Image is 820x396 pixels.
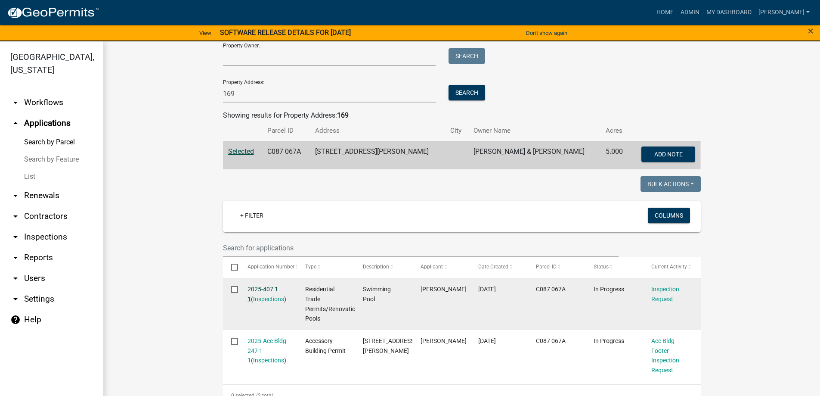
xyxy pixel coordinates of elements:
span: Swimming Pool [363,286,391,302]
span: 08/15/2025 [478,286,496,293]
a: Inspection Request [651,286,679,302]
strong: SOFTWARE RELEASE DETAILS FOR [DATE] [220,28,351,37]
a: 2025-407 1 1 [248,286,278,302]
datatable-header-cell: Parcel ID [528,257,585,278]
button: Search [449,85,485,100]
th: Address [310,121,445,141]
span: C087 067A [536,337,566,344]
div: Showing results for Property Address: [223,110,701,121]
a: [PERSON_NAME] [755,4,813,21]
button: Add Note [641,147,695,162]
datatable-header-cell: Date Created [470,257,528,278]
td: 5.000 [600,141,631,169]
span: Type [305,264,316,270]
i: arrow_drop_down [10,273,21,284]
datatable-header-cell: Type [297,257,355,278]
a: Admin [677,4,703,21]
i: arrow_drop_down [10,253,21,263]
span: Parcel ID [536,264,557,270]
span: david joseph kennell [421,337,467,344]
a: Inspections [253,357,284,364]
a: View [196,26,215,40]
i: arrow_drop_down [10,294,21,304]
a: Selected [228,147,254,156]
i: arrow_drop_down [10,190,21,201]
a: Inspections [253,296,284,302]
datatable-header-cell: Status [585,257,643,278]
i: arrow_drop_down [10,97,21,108]
td: [STREET_ADDRESS][PERSON_NAME] [310,141,445,169]
span: 169 walton rd Fort Valley Ga 31030 [363,337,416,354]
input: Search for applications [223,239,619,257]
a: 2025-Acc Bldg-247 1 1 [248,337,288,364]
datatable-header-cell: Current Activity [643,257,701,278]
span: In Progress [594,337,624,344]
i: arrow_drop_up [10,118,21,128]
span: C087 067A [536,286,566,293]
span: Accessory Building Permit [305,337,346,354]
td: C087 067A [262,141,310,169]
span: Status [594,264,609,270]
datatable-header-cell: Application Number [239,257,297,278]
div: ( ) [248,336,289,365]
span: Tammie [421,286,467,293]
th: Acres [600,121,631,141]
i: arrow_drop_down [10,211,21,221]
span: × [808,25,814,37]
span: In Progress [594,286,624,293]
span: Current Activity [651,264,687,270]
th: Parcel ID [262,121,310,141]
a: + Filter [233,208,270,223]
datatable-header-cell: Description [355,257,412,278]
i: arrow_drop_down [10,232,21,242]
strong: 169 [337,111,349,119]
button: Bulk Actions [641,176,701,192]
a: Acc Bldg Footer Inspection Request [651,337,679,374]
span: Residential Trade Permits/Renovations/ Pools [305,286,365,322]
datatable-header-cell: Applicant [412,257,470,278]
a: My Dashboard [703,4,755,21]
th: City [445,121,468,141]
button: Columns [648,208,690,223]
span: Applicant [421,264,443,270]
span: Date Created [478,264,508,270]
button: Close [808,26,814,36]
th: Owner Name [468,121,600,141]
a: Home [653,4,677,21]
td: [PERSON_NAME] & [PERSON_NAME] [468,141,600,169]
i: help [10,315,21,325]
datatable-header-cell: Select [223,257,239,278]
span: Application Number [248,264,294,270]
span: Add Note [654,150,683,157]
span: Description [363,264,389,270]
div: ( ) [248,284,289,304]
button: Search [449,48,485,64]
button: Don't show again [523,26,571,40]
span: 07/09/2025 [478,337,496,344]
